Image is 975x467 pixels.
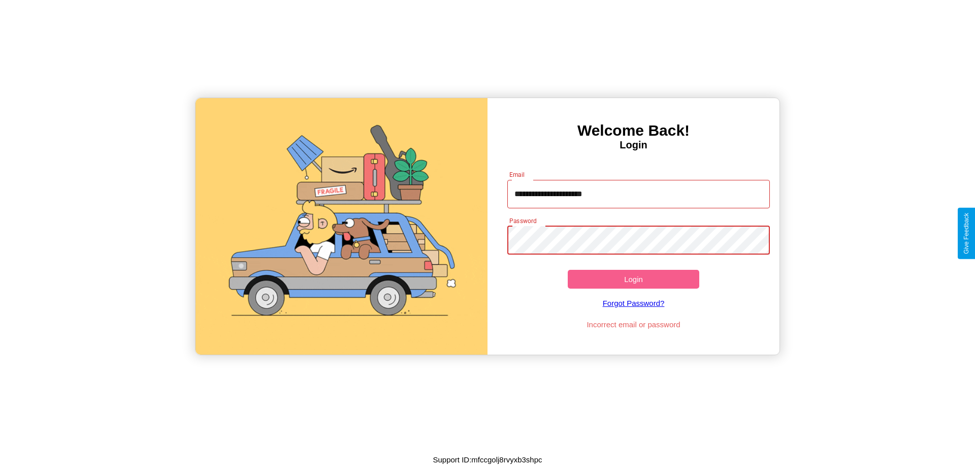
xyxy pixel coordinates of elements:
[196,98,487,355] img: gif
[433,453,542,466] p: Support ID: mfccgolj8rvyxb3shpc
[509,216,536,225] label: Password
[568,270,699,289] button: Login
[502,289,765,318] a: Forgot Password?
[502,318,765,331] p: Incorrect email or password
[487,122,779,139] h3: Welcome Back!
[963,213,970,254] div: Give Feedback
[509,170,525,179] label: Email
[487,139,779,151] h4: Login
